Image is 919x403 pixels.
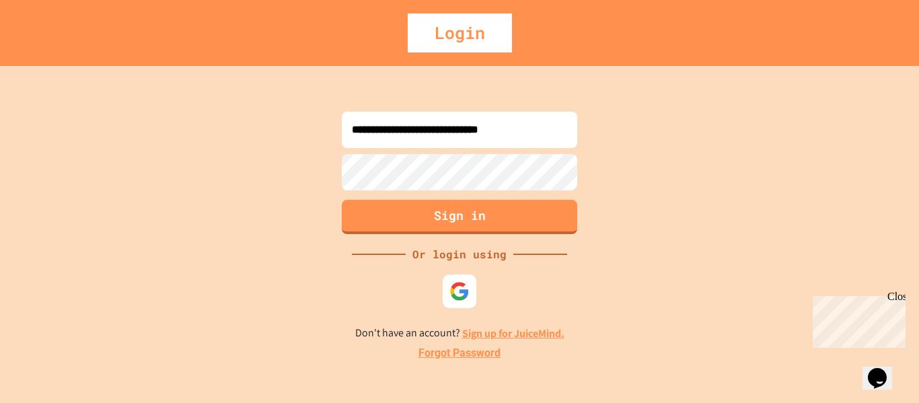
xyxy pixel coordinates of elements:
p: Don't have an account? [355,325,564,342]
div: Or login using [406,246,513,262]
div: Login [408,13,512,52]
a: Sign up for JuiceMind. [462,326,564,340]
img: google-icon.svg [449,281,470,301]
a: Forgot Password [418,345,501,361]
iframe: chat widget [862,349,906,390]
div: Chat with us now!Close [5,5,93,85]
button: Sign in [342,200,577,234]
iframe: chat widget [807,291,906,348]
